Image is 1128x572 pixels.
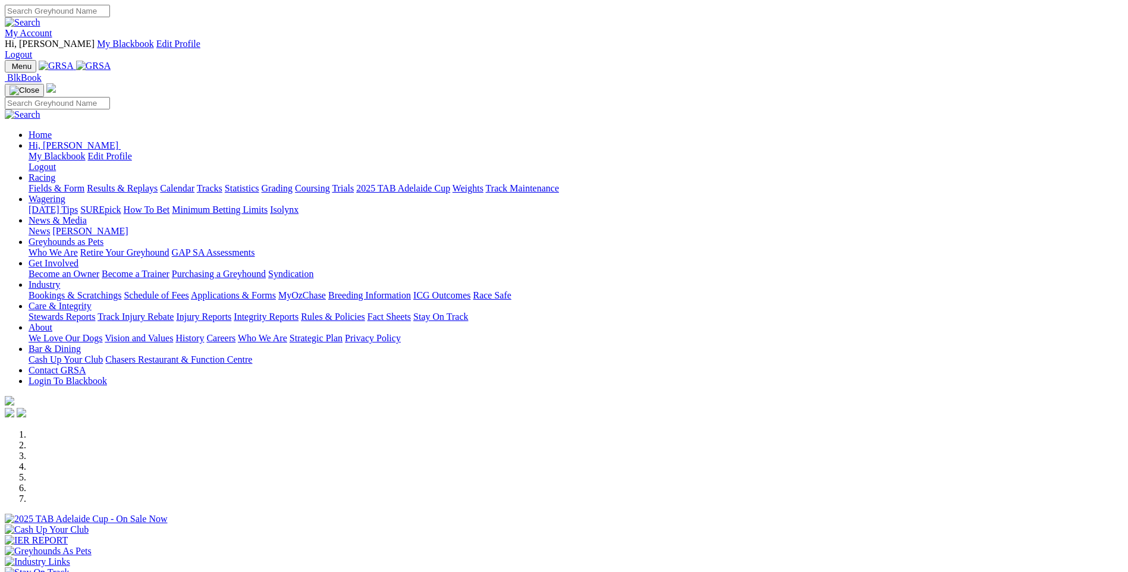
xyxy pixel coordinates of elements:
a: My Blackbook [97,39,154,49]
img: logo-grsa-white.png [5,396,14,406]
div: Hi, [PERSON_NAME] [29,151,1123,172]
a: Careers [206,333,235,343]
img: Industry Links [5,557,70,567]
a: Track Maintenance [486,183,559,193]
a: Become an Owner [29,269,99,279]
a: ICG Outcomes [413,290,470,300]
img: Close [10,86,39,95]
a: Stewards Reports [29,312,95,322]
div: Get Involved [29,269,1123,279]
a: Racing [29,172,55,183]
img: 2025 TAB Adelaide Cup - On Sale Now [5,514,168,524]
a: My Account [5,28,52,38]
a: Login To Blackbook [29,376,107,386]
a: Track Injury Rebate [98,312,174,322]
a: [DATE] Tips [29,205,78,215]
a: Who We Are [29,247,78,257]
a: Logout [5,49,32,59]
div: Wagering [29,205,1123,215]
a: Schedule of Fees [124,290,188,300]
div: Bar & Dining [29,354,1123,365]
a: Grading [262,183,293,193]
a: About [29,322,52,332]
span: Hi, [PERSON_NAME] [29,140,118,150]
a: News [29,226,50,236]
a: 2025 TAB Adelaide Cup [356,183,450,193]
div: News & Media [29,226,1123,237]
img: GRSA [76,61,111,71]
span: Menu [12,62,32,71]
a: Isolynx [270,205,299,215]
a: History [175,333,204,343]
a: Vision and Values [105,333,173,343]
a: Trials [332,183,354,193]
div: Racing [29,183,1123,194]
span: Hi, [PERSON_NAME] [5,39,95,49]
a: Strategic Plan [290,333,343,343]
a: News & Media [29,215,87,225]
a: Coursing [295,183,330,193]
a: Stay On Track [413,312,468,322]
input: Search [5,97,110,109]
button: Toggle navigation [5,84,44,97]
a: Bookings & Scratchings [29,290,121,300]
a: Care & Integrity [29,301,92,311]
a: Logout [29,162,56,172]
a: MyOzChase [278,290,326,300]
a: Calendar [160,183,194,193]
a: My Blackbook [29,151,86,161]
a: Edit Profile [156,39,200,49]
img: Greyhounds As Pets [5,546,92,557]
a: GAP SA Assessments [172,247,255,257]
div: My Account [5,39,1123,60]
a: Contact GRSA [29,365,86,375]
a: Chasers Restaurant & Function Centre [105,354,252,364]
a: Bar & Dining [29,344,81,354]
a: Get Involved [29,258,78,268]
a: Privacy Policy [345,333,401,343]
div: Industry [29,290,1123,301]
a: Statistics [225,183,259,193]
a: How To Bet [124,205,170,215]
a: Retire Your Greyhound [80,247,169,257]
img: Search [5,109,40,120]
a: Home [29,130,52,140]
a: Fields & Form [29,183,84,193]
a: Minimum Betting Limits [172,205,268,215]
a: Purchasing a Greyhound [172,269,266,279]
a: Fact Sheets [367,312,411,322]
a: Tracks [197,183,222,193]
button: Toggle navigation [5,60,36,73]
a: Become a Trainer [102,269,169,279]
img: IER REPORT [5,535,68,546]
a: Industry [29,279,60,290]
a: We Love Our Dogs [29,333,102,343]
img: logo-grsa-white.png [46,83,56,93]
a: SUREpick [80,205,121,215]
input: Search [5,5,110,17]
img: GRSA [39,61,74,71]
a: Race Safe [473,290,511,300]
a: Injury Reports [176,312,231,322]
img: Search [5,17,40,28]
a: [PERSON_NAME] [52,226,128,236]
a: BlkBook [5,73,42,83]
a: Breeding Information [328,290,411,300]
a: Integrity Reports [234,312,299,322]
img: facebook.svg [5,408,14,417]
img: Cash Up Your Club [5,524,89,535]
a: Who We Are [238,333,287,343]
a: Applications & Forms [191,290,276,300]
a: Wagering [29,194,65,204]
a: Syndication [268,269,313,279]
div: Greyhounds as Pets [29,247,1123,258]
a: Cash Up Your Club [29,354,103,364]
a: Greyhounds as Pets [29,237,103,247]
div: Care & Integrity [29,312,1123,322]
a: Rules & Policies [301,312,365,322]
a: Edit Profile [88,151,132,161]
span: BlkBook [7,73,42,83]
div: About [29,333,1123,344]
a: Hi, [PERSON_NAME] [29,140,121,150]
img: twitter.svg [17,408,26,417]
